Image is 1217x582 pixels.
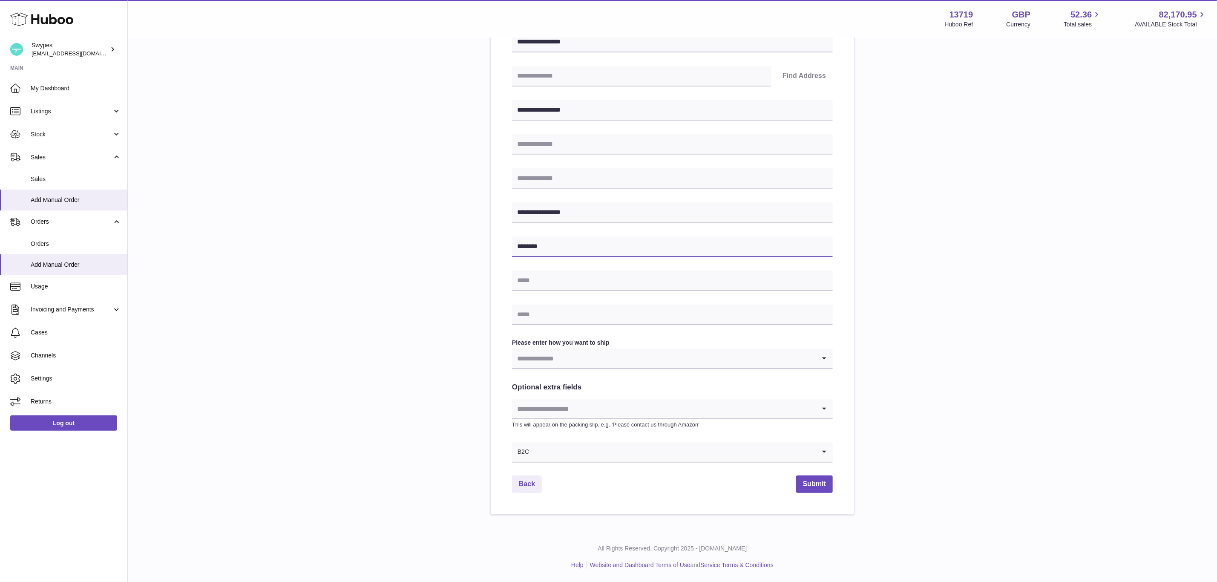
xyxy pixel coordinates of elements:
span: Add Manual Order [31,196,121,204]
li: and [587,561,774,569]
span: AVAILABLE Stock Total [1135,20,1207,29]
strong: 13719 [949,9,973,20]
input: Search for option [512,349,816,368]
span: 52.36 [1070,9,1092,20]
span: Cases [31,328,121,337]
span: 82,170.95 [1159,9,1197,20]
img: internalAdmin-13719@internal.huboo.com [10,43,23,56]
span: Invoicing and Payments [31,305,112,314]
span: Channels [31,352,121,360]
p: This will appear on the packing slip. e.g. 'Please contact us through Amazon' [512,421,833,429]
div: Huboo Ref [945,20,973,29]
input: Search for option [529,442,816,462]
span: My Dashboard [31,84,121,92]
div: Currency [1007,20,1031,29]
a: Service Terms & Conditions [700,562,774,568]
span: B2C [512,442,529,462]
span: Total sales [1064,20,1102,29]
span: Listings [31,107,112,115]
span: Orders [31,218,112,226]
span: Sales [31,153,112,161]
div: Search for option [512,349,833,369]
span: Usage [31,282,121,291]
span: Add Manual Order [31,261,121,269]
a: Website and Dashboard Terms of Use [590,562,690,568]
span: Returns [31,398,121,406]
label: Please enter how you want to ship [512,339,833,347]
span: Sales [31,175,121,183]
button: Submit [796,475,833,493]
a: Log out [10,415,117,431]
a: 82,170.95 AVAILABLE Stock Total [1135,9,1207,29]
a: Back [512,475,542,493]
a: 52.36 Total sales [1064,9,1102,29]
h2: Optional extra fields [512,383,833,392]
span: Stock [31,130,112,138]
span: [EMAIL_ADDRESS][DOMAIN_NAME] [32,50,125,57]
strong: GBP [1012,9,1030,20]
p: All Rights Reserved. Copyright 2025 - [DOMAIN_NAME] [135,545,1210,553]
div: Search for option [512,442,833,463]
input: Search for option [512,399,816,418]
span: Settings [31,375,121,383]
a: Help [571,562,584,568]
div: Search for option [512,399,833,419]
div: Swypes [32,41,108,58]
span: Orders [31,240,121,248]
